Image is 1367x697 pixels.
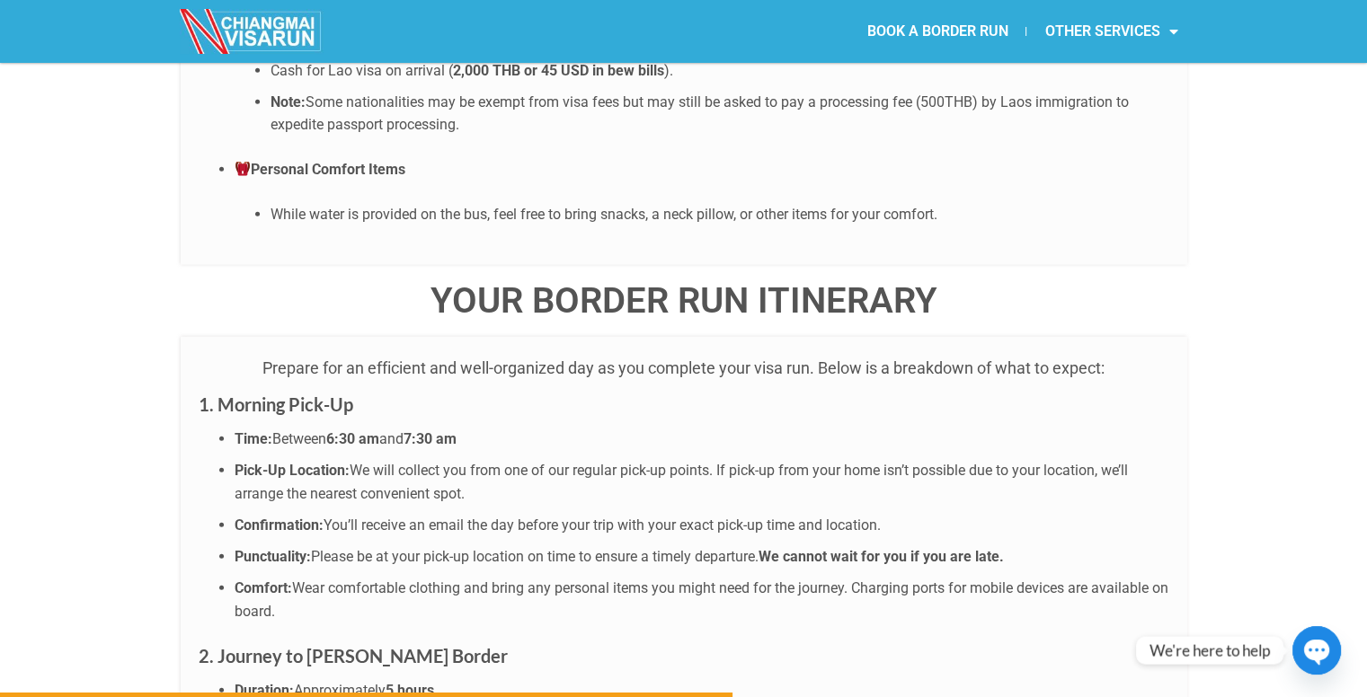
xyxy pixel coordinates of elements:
strong: Personal Comfort Items [235,161,405,178]
span: We will collect you from one of our regular pick-up points. If pick-up from your home isn’t possi... [235,462,1128,502]
strong: 6:30 am [326,430,379,447]
nav: Menu [683,11,1195,52]
strong: Confirmation: [235,516,324,534]
strong: unctuality: [244,548,311,565]
a: BOOK A BORDER RUN [848,11,1025,52]
li: While water is provided on the bus, feel free to bring snacks, a neck pillow, or other items for ... [271,203,1169,226]
strong: Comfort: [235,579,292,596]
b: P [235,548,244,565]
strong: 2. Journey to [PERSON_NAME] Border [199,645,508,666]
span: Prepare for an efficient and well-organized day as you complete your visa run. Below is a breakdo... [262,358,1105,377]
strong: Pick-Up Location: [235,462,350,479]
span: Wear comfortable clothing and bring any personal items you might need for the journey. Charging p... [235,579,1168,620]
strong: 2,000 THB or 45 USD in bew bills [453,62,664,79]
h4: YOUR BORDER RUN ITINERARY [181,283,1187,319]
span: You’ll receive an email the day before your trip with your exact pick-up time and location. [324,516,881,534]
span: Please be at your pick-up location on time to ensure a timely departure. [311,548,759,565]
strong: Note: [271,93,306,110]
strong: Time: [235,430,272,447]
li: Some nationalities may be exempt from visa fees but may still be asked to pay a processing fee (5... [271,91,1169,137]
li: Cash for Lao visa on arrival ( ). [271,59,1169,83]
strong: 7:30 am [404,430,457,447]
strong: 1. Morning Pick-Up [199,393,353,415]
b: We cannot wait for you if you are late. [759,548,1004,565]
a: OTHER SERVICES [1026,11,1195,52]
li: Between and [235,428,1169,451]
img: 🎒 [235,162,250,176]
